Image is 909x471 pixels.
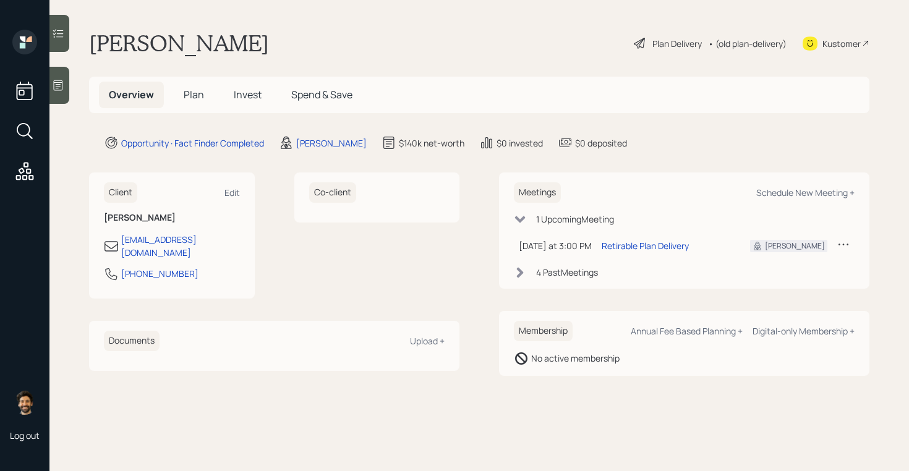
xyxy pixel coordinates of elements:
[631,325,743,337] div: Annual Fee Based Planning +
[121,137,264,150] div: Opportunity · Fact Finder Completed
[121,267,198,280] div: [PHONE_NUMBER]
[309,182,356,203] h6: Co-client
[756,187,855,198] div: Schedule New Meeting +
[10,430,40,441] div: Log out
[410,335,445,347] div: Upload +
[104,213,240,223] h6: [PERSON_NAME]
[708,37,787,50] div: • (old plan-delivery)
[296,137,367,150] div: [PERSON_NAME]
[497,137,543,150] div: $0 invested
[104,182,137,203] h6: Client
[536,266,598,279] div: 4 Past Meeting s
[399,137,464,150] div: $140k net-worth
[234,88,262,101] span: Invest
[753,325,855,337] div: Digital-only Membership +
[514,321,573,341] h6: Membership
[12,390,37,415] img: eric-schwartz-headshot.png
[602,239,689,252] div: Retirable Plan Delivery
[519,239,592,252] div: [DATE] at 3:00 PM
[765,240,825,252] div: [PERSON_NAME]
[121,233,240,259] div: [EMAIL_ADDRESS][DOMAIN_NAME]
[184,88,204,101] span: Plan
[89,30,269,57] h1: [PERSON_NAME]
[531,352,620,365] div: No active membership
[514,182,561,203] h6: Meetings
[109,88,154,101] span: Overview
[652,37,702,50] div: Plan Delivery
[224,187,240,198] div: Edit
[575,137,627,150] div: $0 deposited
[536,213,614,226] div: 1 Upcoming Meeting
[822,37,861,50] div: Kustomer
[291,88,352,101] span: Spend & Save
[104,331,160,351] h6: Documents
